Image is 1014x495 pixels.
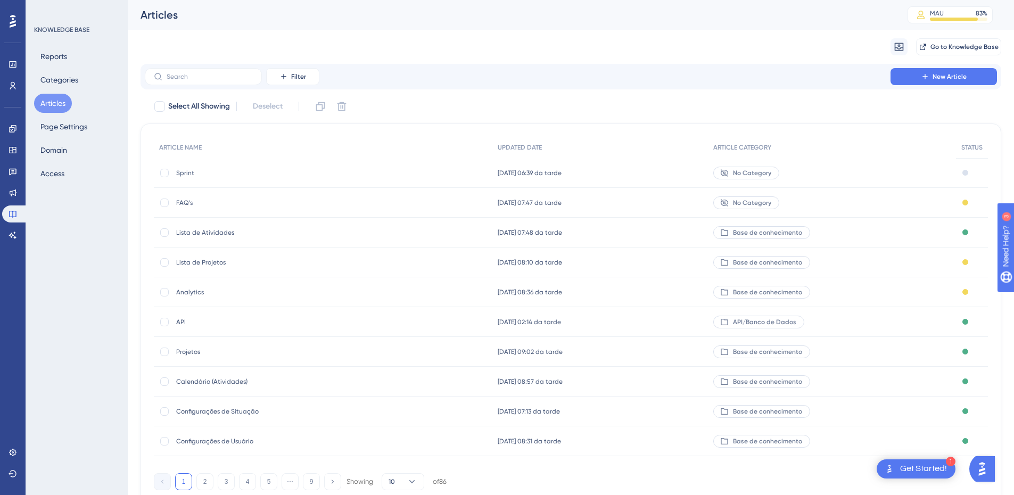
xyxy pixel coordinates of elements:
[733,318,796,326] span: API/Banco de Dados
[976,9,987,18] div: 83 %
[900,463,947,475] div: Get Started!
[930,9,944,18] div: MAU
[733,377,802,386] span: Base de conhecimento
[167,73,253,80] input: Search
[25,3,67,15] span: Need Help?
[260,473,277,490] button: 5
[253,100,283,113] span: Deselect
[176,348,347,356] span: Projetos
[34,117,94,136] button: Page Settings
[141,7,881,22] div: Articles
[176,228,347,237] span: Lista de Atividades
[733,348,802,356] span: Base de conhecimento
[176,169,347,177] span: Sprint
[176,288,347,296] span: Analytics
[239,473,256,490] button: 4
[176,377,347,386] span: Calendário (Atividades)
[196,473,213,490] button: 2
[176,258,347,267] span: Lista de Projetos
[916,38,1001,55] button: Go to Knowledge Base
[883,463,896,475] img: launcher-image-alternative-text
[733,288,802,296] span: Base de conhecimento
[389,477,395,486] span: 10
[498,437,561,445] span: [DATE] 08:31 da tarde
[498,348,563,356] span: [DATE] 09:02 da tarde
[733,437,802,445] span: Base de conhecimento
[34,141,73,160] button: Domain
[176,199,347,207] span: FAQ's
[733,407,802,416] span: Base de conhecimento
[877,459,955,478] div: Open Get Started! checklist, remaining modules: 1
[34,26,89,34] div: KNOWLEDGE BASE
[34,94,72,113] button: Articles
[961,143,983,152] span: STATUS
[891,68,997,85] button: New Article
[498,228,562,237] span: [DATE] 07:48 da tarde
[930,43,999,51] span: Go to Knowledge Base
[713,143,771,152] span: ARTICLE CATEGORY
[303,473,320,490] button: 9
[498,377,563,386] span: [DATE] 08:57 da tarde
[282,473,299,490] button: ⋯
[498,258,562,267] span: [DATE] 08:10 da tarde
[498,169,562,177] span: [DATE] 06:39 da tarde
[946,457,955,466] div: 1
[243,97,292,116] button: Deselect
[933,72,967,81] span: New Article
[733,199,771,207] span: No Category
[733,169,771,177] span: No Category
[733,258,802,267] span: Base de conhecimento
[433,477,447,486] div: of 86
[176,318,347,326] span: API
[74,5,77,14] div: 3
[266,68,319,85] button: Filter
[176,407,347,416] span: Configurações de Situação
[168,100,230,113] span: Select All Showing
[498,318,561,326] span: [DATE] 02:14 da tarde
[218,473,235,490] button: 3
[34,47,73,66] button: Reports
[176,437,347,445] span: Configurações de Usuário
[159,143,202,152] span: ARTICLE NAME
[498,288,562,296] span: [DATE] 08:36 da tarde
[498,143,542,152] span: UPDATED DATE
[291,72,306,81] span: Filter
[498,407,560,416] span: [DATE] 07:13 da tarde
[498,199,562,207] span: [DATE] 07:47 da tarde
[34,164,71,183] button: Access
[969,453,1001,485] iframe: UserGuiding AI Assistant Launcher
[382,473,424,490] button: 10
[347,477,373,486] div: Showing
[175,473,192,490] button: 1
[733,228,802,237] span: Base de conhecimento
[34,70,85,89] button: Categories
